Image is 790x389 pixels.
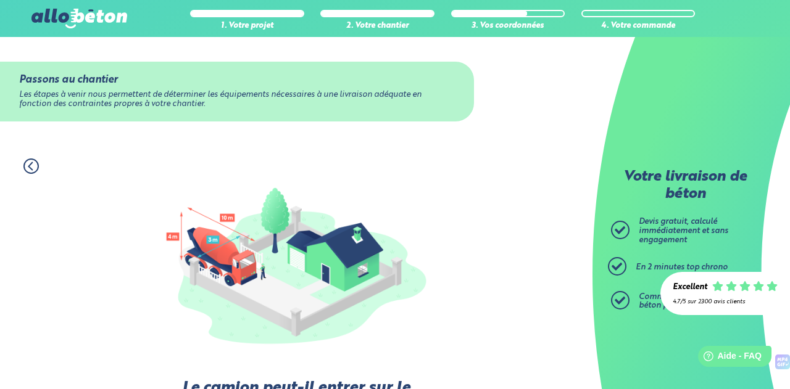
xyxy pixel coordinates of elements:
[19,91,455,109] div: Les étapes à venir nous permettent de déterminer les équipements nécessaires à une livraison adéq...
[31,9,127,28] img: allobéton
[581,22,696,31] div: 4. Votre commande
[190,22,304,31] div: 1. Votre projet
[680,341,776,375] iframe: Help widget launcher
[451,22,565,31] div: 3. Vos coordonnées
[19,74,455,86] div: Passons au chantier
[320,22,434,31] div: 2. Votre chantier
